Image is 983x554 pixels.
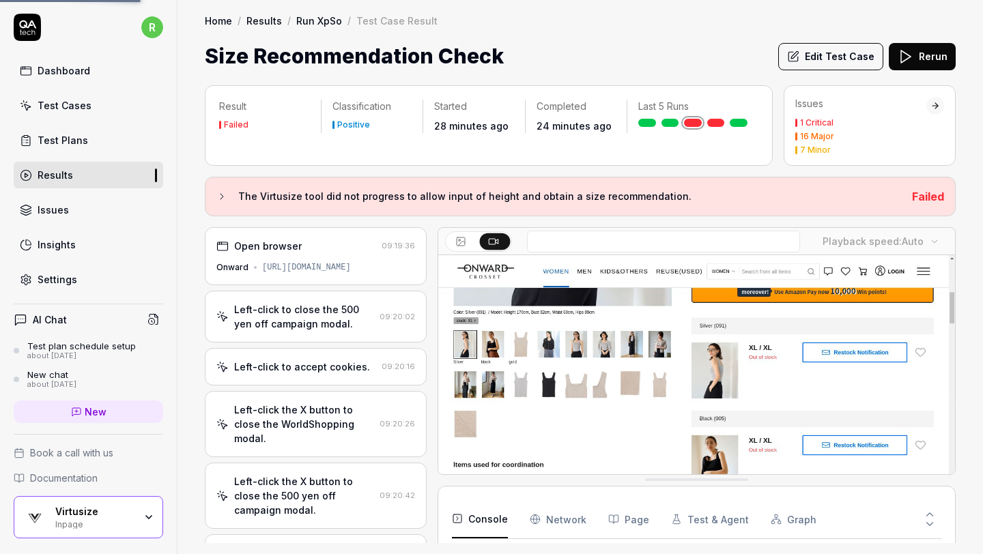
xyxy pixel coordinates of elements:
div: / [347,14,351,27]
h1: Size Recommendation Check [205,41,504,72]
div: Open browser [234,239,302,253]
div: Left-click to close the 500 yen off campaign modal. [234,302,374,331]
a: Test plan schedule setupabout [DATE] [14,340,163,361]
span: Documentation [30,471,98,485]
a: New chatabout [DATE] [14,369,163,390]
div: about [DATE] [27,351,136,361]
span: New [85,405,106,419]
button: Test & Agent [671,500,749,538]
p: Result [219,100,310,113]
a: Issues [14,196,163,223]
a: New [14,400,163,423]
a: Settings [14,266,163,293]
div: Results [38,168,73,182]
button: Rerun [889,43,956,70]
time: 09:19:36 [382,241,415,250]
div: Left-click the X button to close the 500 yen off campaign modal. [234,474,374,517]
div: Playback speed: [823,234,924,248]
div: Insights [38,237,76,252]
div: Virtusize [55,506,134,518]
a: Documentation [14,471,163,485]
a: Home [205,14,232,27]
time: 09:20:26 [380,419,415,428]
a: Test Cases [14,92,163,119]
div: / [238,14,241,27]
div: Positive [337,121,370,129]
a: Results [246,14,282,27]
time: 24 minutes ago [537,120,612,132]
p: Classification [332,100,412,113]
h4: AI Chat [33,312,67,327]
a: Run XpSo [296,14,342,27]
div: Test plan schedule setup [27,340,136,351]
a: Book a call with us [14,446,163,460]
time: 09:20:42 [380,491,415,500]
div: Left-click the X button to close the WorldShopping modal. [234,403,374,446]
button: r [141,14,163,41]
button: Network [530,500,586,538]
button: Page [608,500,649,538]
div: 16 Major [800,132,834,141]
div: Issues [38,203,69,217]
p: Completed [537,100,616,113]
time: 28 minutes ago [434,120,509,132]
button: Edit Test Case [778,43,883,70]
time: 09:20:02 [380,312,415,321]
div: [URL][DOMAIN_NAME] [262,261,351,274]
div: Failed [224,121,248,129]
button: Virtusize LogoVirtusizeInpage [14,496,163,538]
p: Last 5 Runs [638,100,747,113]
div: Left-click to accept cookies. [234,360,370,374]
a: Dashboard [14,57,163,84]
button: Graph [771,500,816,538]
div: Test Case Result [356,14,438,27]
div: Dashboard [38,63,90,78]
div: / [287,14,291,27]
div: Issues [795,97,926,111]
p: Started [434,100,513,113]
div: Inpage [55,518,134,529]
div: Test Cases [38,98,91,113]
a: Test Plans [14,127,163,154]
div: New chat [27,369,76,380]
span: r [141,16,163,38]
time: 09:20:16 [382,362,415,371]
span: Book a call with us [30,446,113,460]
span: Failed [912,190,944,203]
h3: The Virtusize tool did not progress to allow input of height and obtain a size recommendation. [238,188,901,205]
button: The Virtusize tool did not progress to allow input of height and obtain a size recommendation. [216,188,901,205]
div: 7 Minor [800,146,831,154]
a: Insights [14,231,163,258]
button: Console [452,500,508,538]
div: 1 Critical [800,119,834,127]
div: Test Plans [38,133,88,147]
a: Results [14,162,163,188]
img: Virtusize Logo [23,505,47,529]
div: Settings [38,272,77,287]
div: about [DATE] [27,380,76,390]
div: Onward [216,261,248,274]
